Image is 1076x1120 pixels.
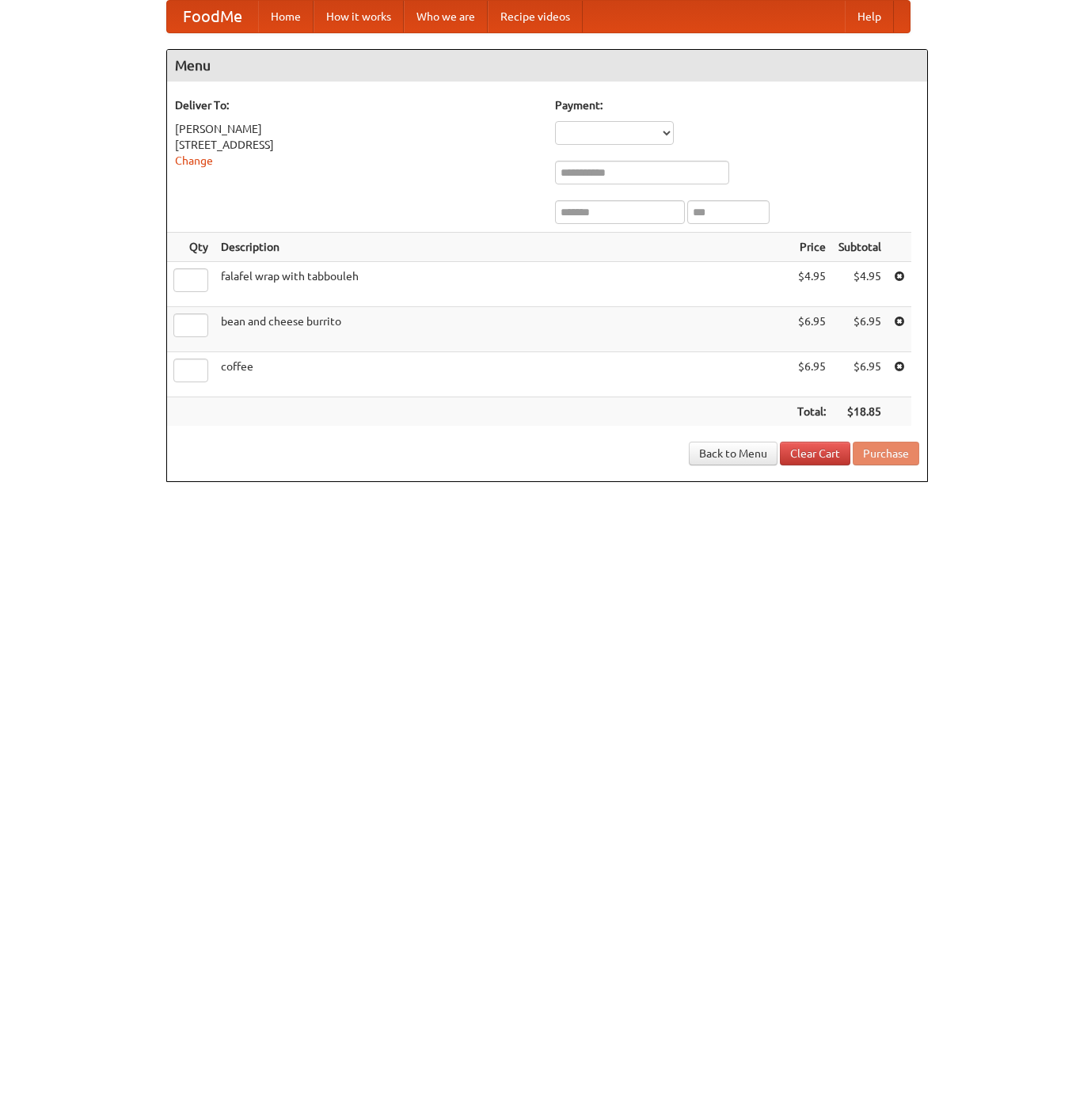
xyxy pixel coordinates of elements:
[555,97,919,113] h5: Payment:
[791,397,832,427] th: Total:
[488,1,583,32] a: Recipe videos
[215,352,791,397] td: coffee
[845,1,894,32] a: Help
[215,233,791,262] th: Description
[791,352,832,397] td: $6.95
[175,137,539,153] div: [STREET_ADDRESS]
[258,1,314,32] a: Home
[689,442,778,465] a: Back to Menu
[832,352,888,397] td: $6.95
[215,307,791,352] td: bean and cheese burrito
[832,233,888,262] th: Subtotal
[175,121,539,137] div: [PERSON_NAME]
[175,97,539,113] h5: Deliver To:
[314,1,404,32] a: How it works
[853,442,919,465] button: Purchase
[167,233,215,262] th: Qty
[167,1,258,32] a: FoodMe
[832,397,888,427] th: $18.85
[404,1,488,32] a: Who we are
[780,442,850,465] a: Clear Cart
[832,307,888,352] td: $6.95
[215,262,791,307] td: falafel wrap with tabbouleh
[167,50,927,82] h4: Menu
[791,307,832,352] td: $6.95
[791,233,832,262] th: Price
[175,154,213,167] a: Change
[832,262,888,307] td: $4.95
[791,262,832,307] td: $4.95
